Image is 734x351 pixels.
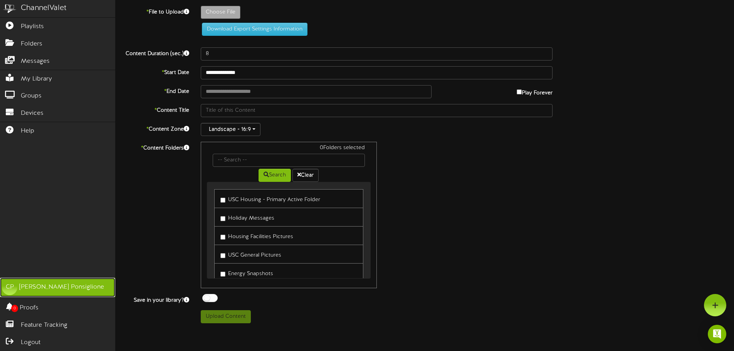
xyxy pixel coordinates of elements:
label: USC General Pictures [220,249,281,259]
span: Devices [21,109,44,118]
input: Housing Facilities Pictures [220,235,225,240]
button: Download Export Settings Information [202,23,307,36]
span: My Library [21,75,52,84]
span: Help [21,127,34,136]
a: Download Export Settings Information [198,26,307,32]
div: 0 Folders selected [207,144,370,154]
span: Folders [21,40,42,49]
input: Holiday Messages [220,216,225,221]
div: Open Intercom Messenger [708,325,726,343]
div: CP [2,280,17,295]
div: ChannelValet [21,3,67,14]
input: USC Housing - Primary Active Folder [220,198,225,203]
span: Messages [21,57,50,66]
span: Feature Tracking [21,321,67,330]
span: 0 [11,305,18,312]
input: Play Forever [517,89,522,94]
label: Play Forever [517,85,553,97]
input: Energy Snapshots [220,272,225,277]
button: Search [259,169,291,182]
span: Logout [21,338,40,347]
button: Clear [292,169,319,182]
button: Upload Content [201,310,251,323]
label: Holiday Messages [220,212,274,222]
button: Landscape - 16:9 [201,123,260,136]
span: Proofs [20,304,39,312]
div: [PERSON_NAME] Ponsiglione [19,283,104,292]
input: -- Search -- [213,154,364,167]
input: Title of this Content [201,104,553,117]
label: Housing Facilities Pictures [220,230,293,241]
label: USC Housing - Primary Active Folder [220,193,320,204]
span: Playlists [21,22,44,31]
span: Groups [21,92,42,101]
label: Energy Snapshots [220,267,273,278]
input: USC General Pictures [220,253,225,258]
